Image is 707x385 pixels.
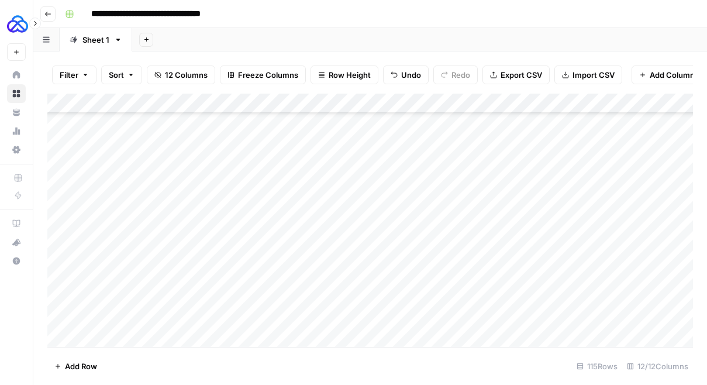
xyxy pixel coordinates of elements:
[7,66,26,84] a: Home
[329,69,371,81] span: Row Height
[572,357,622,376] div: 115 Rows
[573,69,615,81] span: Import CSV
[401,69,421,81] span: Undo
[7,13,28,35] img: AUQ Logo
[147,66,215,84] button: 12 Columns
[311,66,378,84] button: Row Height
[482,66,550,84] button: Export CSV
[7,140,26,159] a: Settings
[101,66,142,84] button: Sort
[632,66,702,84] button: Add Column
[7,122,26,140] a: Usage
[52,66,96,84] button: Filter
[8,233,25,251] div: What's new?
[451,69,470,81] span: Redo
[554,66,622,84] button: Import CSV
[47,357,104,376] button: Add Row
[622,357,693,376] div: 12/12 Columns
[165,69,208,81] span: 12 Columns
[238,69,298,81] span: Freeze Columns
[383,66,429,84] button: Undo
[65,360,97,372] span: Add Row
[7,103,26,122] a: Your Data
[7,9,26,39] button: Workspace: AUQ
[82,34,109,46] div: Sheet 1
[7,252,26,270] button: Help + Support
[433,66,478,84] button: Redo
[60,69,78,81] span: Filter
[109,69,124,81] span: Sort
[7,233,26,252] button: What's new?
[7,214,26,233] a: AirOps Academy
[60,28,132,51] a: Sheet 1
[220,66,306,84] button: Freeze Columns
[501,69,542,81] span: Export CSV
[650,69,695,81] span: Add Column
[7,84,26,103] a: Browse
